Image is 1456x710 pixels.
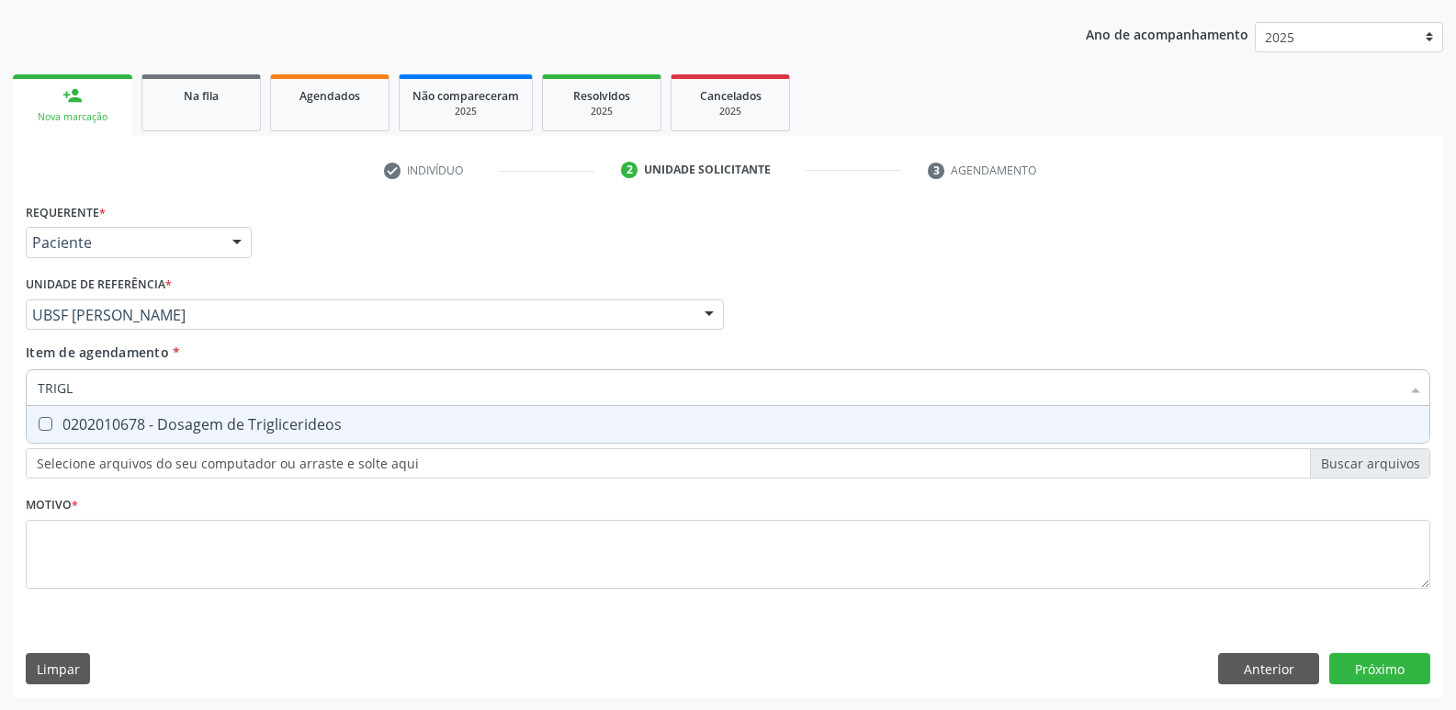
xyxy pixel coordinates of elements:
[26,271,172,299] label: Unidade de referência
[412,88,519,104] span: Não compareceram
[299,88,360,104] span: Agendados
[26,110,119,124] div: Nova marcação
[38,369,1400,406] input: Buscar por procedimentos
[26,653,90,684] button: Limpar
[556,105,648,118] div: 2025
[26,344,169,361] span: Item de agendamento
[573,88,630,104] span: Resolvidos
[1329,653,1430,684] button: Próximo
[184,88,219,104] span: Na fila
[684,105,776,118] div: 2025
[1218,653,1319,684] button: Anterior
[700,88,762,104] span: Cancelados
[32,233,214,252] span: Paciente
[1086,22,1248,45] p: Ano de acompanhamento
[62,85,83,106] div: person_add
[26,491,78,520] label: Motivo
[38,417,1418,432] div: 0202010678 - Dosagem de Triglicerideos
[644,162,771,178] div: Unidade solicitante
[621,162,638,178] div: 2
[32,306,686,324] span: UBSF [PERSON_NAME]
[26,198,106,227] label: Requerente
[412,105,519,118] div: 2025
